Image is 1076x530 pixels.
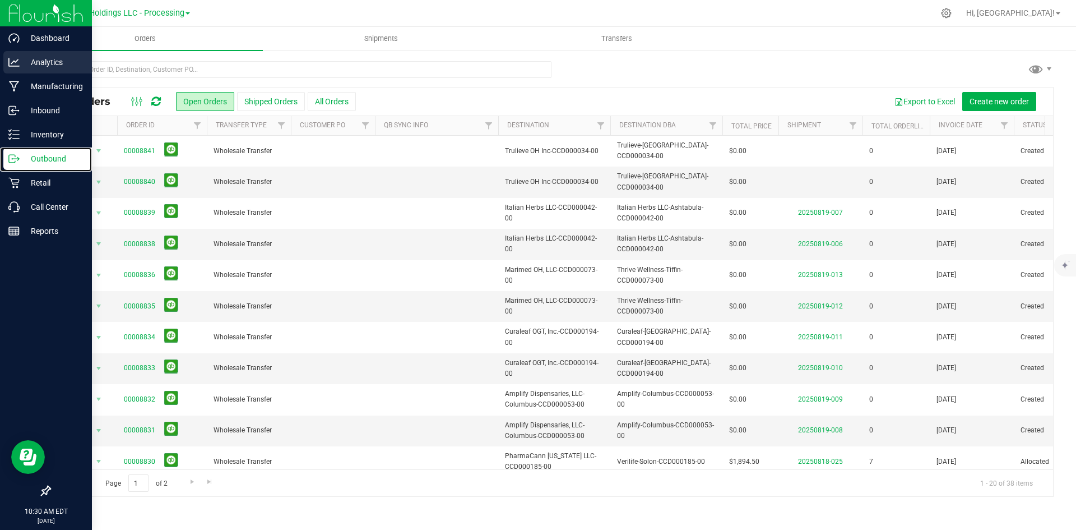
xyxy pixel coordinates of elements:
[729,425,746,436] span: $0.00
[869,332,873,343] span: 0
[729,363,746,374] span: $0.00
[936,270,956,280] span: [DATE]
[619,121,676,129] a: Destination DBA
[49,61,551,78] input: Search Order ID, Destination, Customer PO...
[39,8,184,18] span: Riviera Creek Holdings LLC - Processing
[505,146,604,156] span: Trulieve OH Inc-CCD000034-00
[505,451,604,472] span: PharmaCann [US_STATE] LLC-CCD000185-00
[798,426,843,434] a: 20250819-008
[356,116,375,135] a: Filter
[126,121,155,129] a: Order ID
[92,268,106,283] span: select
[20,224,87,238] p: Reports
[995,116,1014,135] a: Filter
[202,474,218,490] a: Go to the last page
[939,121,982,129] a: Invoice Date
[936,332,956,343] span: [DATE]
[939,8,953,19] div: Manage settings
[617,326,716,348] span: Curaleaf-[GEOGRAPHIC_DATA]-CCD000194-00
[214,177,284,187] span: Wholesale Transfer
[8,177,20,188] inline-svg: Retail
[214,332,284,343] span: Wholesale Transfer
[119,34,171,44] span: Orders
[798,209,843,216] a: 20250819-007
[480,116,498,135] a: Filter
[8,129,20,140] inline-svg: Inventory
[20,200,87,214] p: Call Center
[869,394,873,405] span: 0
[92,205,106,221] span: select
[20,152,87,165] p: Outbound
[20,31,87,45] p: Dashboard
[92,174,106,190] span: select
[617,389,716,410] span: Amplify-Columbus-CCD000053-00
[92,423,106,439] span: select
[384,121,428,129] a: QB Sync Info
[237,92,305,111] button: Shipped Orders
[8,225,20,237] inline-svg: Reports
[887,92,962,111] button: Export to Excel
[936,239,956,250] span: [DATE]
[798,333,843,341] a: 20250819-011
[729,270,746,280] span: $0.00
[216,121,267,129] a: Transfer Type
[505,202,604,224] span: Italian Herbs LLC-CCD000042-00
[729,394,746,405] span: $0.00
[729,239,746,250] span: $0.00
[124,146,155,156] a: 00008841
[92,391,106,407] span: select
[214,239,284,250] span: Wholesale Transfer
[214,301,284,312] span: Wholesale Transfer
[869,270,873,280] span: 0
[300,121,345,129] a: Customer PO
[92,330,106,345] span: select
[124,177,155,187] a: 00008840
[704,116,722,135] a: Filter
[617,457,716,467] span: Verilife-Solon-CCD000185-00
[8,105,20,116] inline-svg: Inbound
[729,301,746,312] span: $0.00
[617,140,716,162] span: Trulieve-[GEOGRAPHIC_DATA]-CCD000034-00
[869,301,873,312] span: 0
[20,80,87,93] p: Manufacturing
[798,240,843,248] a: 20250819-006
[8,81,20,92] inline-svg: Manufacturing
[505,265,604,286] span: Marimed OH, LLC-CCD000073-00
[128,474,149,492] input: 1
[617,265,716,286] span: Thrive Wellness-Tiffin-CCD000073-00
[787,121,821,129] a: Shipment
[214,457,284,467] span: Wholesale Transfer
[798,302,843,310] a: 20250819-012
[869,146,873,156] span: 0
[272,116,291,135] a: Filter
[871,122,932,130] a: Total Orderlines
[124,239,155,250] a: 00008838
[936,425,956,436] span: [DATE]
[20,56,87,69] p: Analytics
[349,34,413,44] span: Shipments
[176,92,234,111] button: Open Orders
[869,208,873,218] span: 0
[505,420,604,441] span: Amplify Dispensaries, LLC-Columbus-CCD000053-00
[124,394,155,405] a: 00008832
[11,440,45,474] iframe: Resource center
[124,457,155,467] a: 00008830
[966,8,1055,17] span: Hi, [GEOGRAPHIC_DATA]!
[214,425,284,436] span: Wholesale Transfer
[92,454,106,469] span: select
[5,506,87,517] p: 10:30 AM EDT
[92,361,106,376] span: select
[8,33,20,44] inline-svg: Dashboard
[188,116,207,135] a: Filter
[729,457,759,467] span: $1,894.50
[92,236,106,252] span: select
[936,146,956,156] span: [DATE]
[20,104,87,117] p: Inbound
[505,389,604,410] span: Amplify Dispensaries, LLC-Columbus-CCD000053-00
[962,92,1036,111] button: Create new order
[184,474,200,490] a: Go to the next page
[505,326,604,348] span: Curaleaf OGT, Inc.-CCD000194-00
[214,146,284,156] span: Wholesale Transfer
[729,332,746,343] span: $0.00
[505,233,604,255] span: Italian Herbs LLC-CCD000042-00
